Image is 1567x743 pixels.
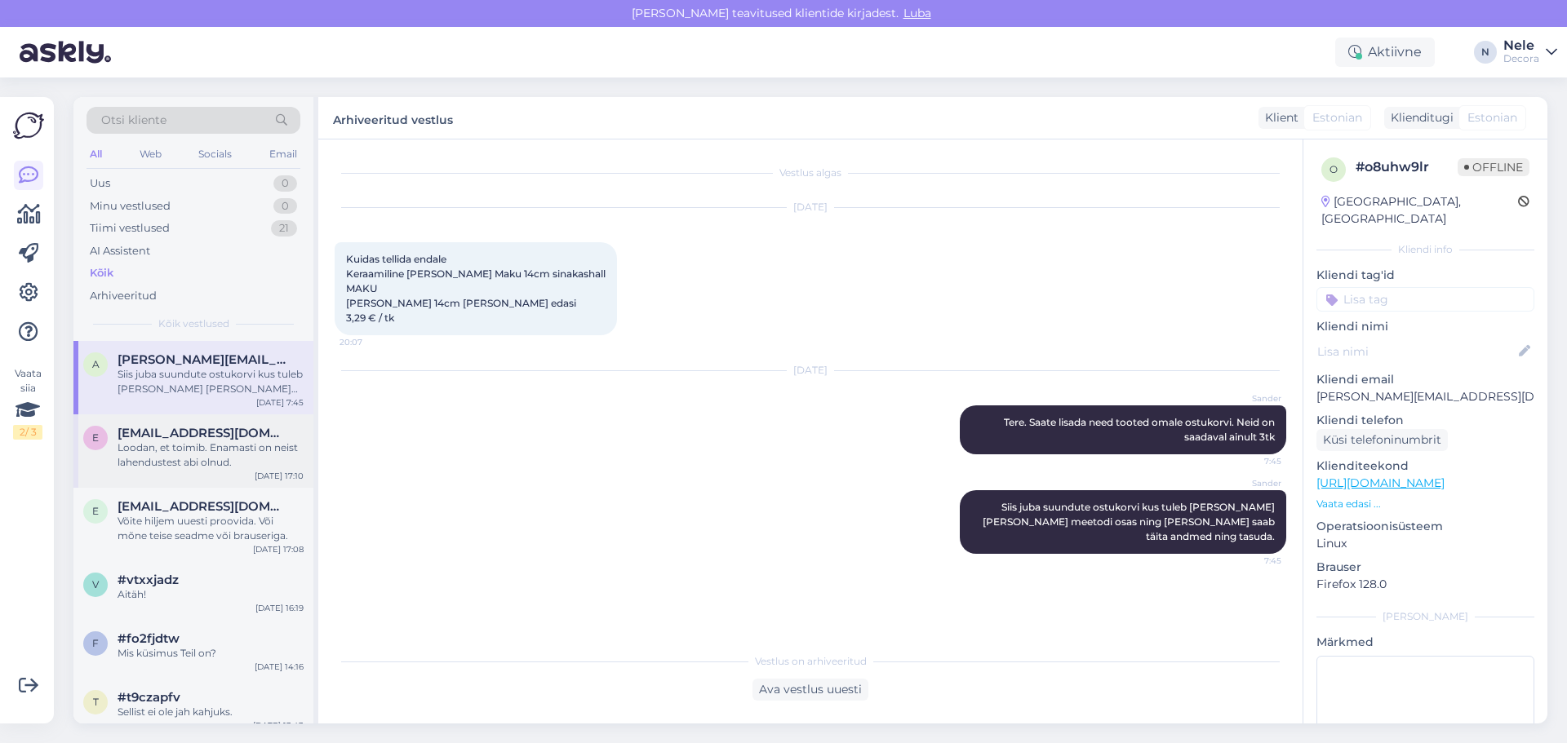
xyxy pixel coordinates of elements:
div: # o8uhw9lr [1356,157,1458,177]
span: #vtxxjadz [118,573,179,587]
div: Siis juba suundute ostukorvi kus tuleb [PERSON_NAME] [PERSON_NAME] meetodi osas ning [PERSON_NAME... [118,367,304,396]
div: [DATE] 13:43 [253,719,304,732]
span: o [1330,163,1338,175]
p: Vaata edasi ... [1316,497,1534,511]
span: f [92,637,99,649]
span: t [93,696,99,708]
span: #t9czapfv [118,690,180,705]
div: [DATE] [335,200,1286,214]
div: Web [136,144,165,165]
div: Socials [195,144,235,165]
div: Loodan, et toimib. Enamasti on neist lahendustest abi olnud. [118,440,304,470]
p: Kliendi nimi [1316,318,1534,335]
p: Brauser [1316,559,1534,576]
div: [DATE] 17:08 [253,543,304,555]
label: Arhiveeritud vestlus [333,107,453,129]
div: [DATE] 17:10 [255,470,304,482]
div: All [87,144,105,165]
span: Vestlus on arhiveeritud [755,654,867,669]
img: Askly Logo [13,110,44,141]
input: Lisa tag [1316,287,1534,312]
p: Operatsioonisüsteem [1316,518,1534,535]
div: Email [266,144,300,165]
span: Tere. Saate lisada need tooted omale ostukorvi. Neid on saadaval ainult 3tk [1004,416,1277,443]
span: a [92,358,100,370]
span: Otsi kliente [101,112,166,129]
div: Ava vestlus uuesti [752,679,868,701]
div: [GEOGRAPHIC_DATA], [GEOGRAPHIC_DATA] [1321,193,1518,228]
div: Võite hiljem uuesti proovida. Või mõne teise seadme või brauseriga. [118,514,304,543]
div: Klienditugi [1384,109,1454,126]
div: Decora [1503,52,1539,65]
div: [DATE] [335,363,1286,378]
span: 7:45 [1220,455,1281,467]
p: Kliendi tag'id [1316,267,1534,284]
div: Kõik [90,265,113,281]
p: Kliendi email [1316,371,1534,388]
span: eren.povel@gmail.com [118,499,287,514]
div: AI Assistent [90,243,150,259]
span: andres@lahe.biz [118,352,287,367]
div: [DATE] 7:45 [256,396,304,409]
div: 21 [271,220,297,237]
div: N [1474,41,1497,64]
div: 2 / 3 [13,425,42,440]
div: [DATE] 16:19 [255,602,304,614]
div: Küsi telefoninumbrit [1316,429,1448,451]
div: Aitäh! [118,587,304,602]
input: Lisa nimi [1317,343,1516,360]
div: [DATE] 14:16 [255,661,304,673]
p: Klienditeekond [1316,458,1534,475]
div: Arhiveeritud [90,288,157,304]
div: 0 [273,198,297,214]
div: Mis küsimus Teil on? [118,646,304,661]
div: Kliendi info [1316,242,1534,257]
div: 0 [273,175,297,192]
p: Linux [1316,535,1534,552]
div: Nele [1503,39,1539,52]
span: Luba [899,6,936,20]
div: Vestlus algas [335,166,1286,180]
p: Firefox 128.0 [1316,576,1534,593]
span: v [92,578,99,590]
span: 20:07 [340,336,401,348]
span: Kuidas tellida endale Keraamiline [PERSON_NAME] Maku 14cm sinakashall MAKU [PERSON_NAME] 14cm [PE... [346,253,606,324]
div: [PERSON_NAME] [1316,609,1534,624]
span: e [92,431,99,444]
span: Kõik vestlused [158,316,229,331]
span: Sander [1220,392,1281,405]
span: #fo2fjdtw [118,631,180,646]
span: Sander [1220,477,1281,489]
span: eren.povel@gmail.com [118,426,287,440]
span: Estonian [1467,109,1517,126]
a: NeleDecora [1503,39,1557,65]
div: Aktiivne [1335,38,1435,67]
div: Vaata siia [13,366,42,440]
p: Kliendi telefon [1316,412,1534,429]
span: 7:45 [1220,555,1281,567]
div: Sellist ei ole jah kahjuks. [118,705,304,719]
div: Tiimi vestlused [90,220,170,237]
span: Siis juba suundute ostukorvi kus tuleb [PERSON_NAME] [PERSON_NAME] meetodi osas ning [PERSON_NAME... [983,501,1277,542]
p: [PERSON_NAME][EMAIL_ADDRESS][DOMAIN_NAME] [1316,388,1534,405]
p: Märkmed [1316,634,1534,651]
div: Minu vestlused [90,198,171,214]
span: Estonian [1312,109,1362,126]
div: Uus [90,175,110,192]
a: [URL][DOMAIN_NAME] [1316,475,1445,490]
span: Offline [1458,158,1529,176]
div: Klient [1258,109,1298,126]
span: e [92,505,99,517]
